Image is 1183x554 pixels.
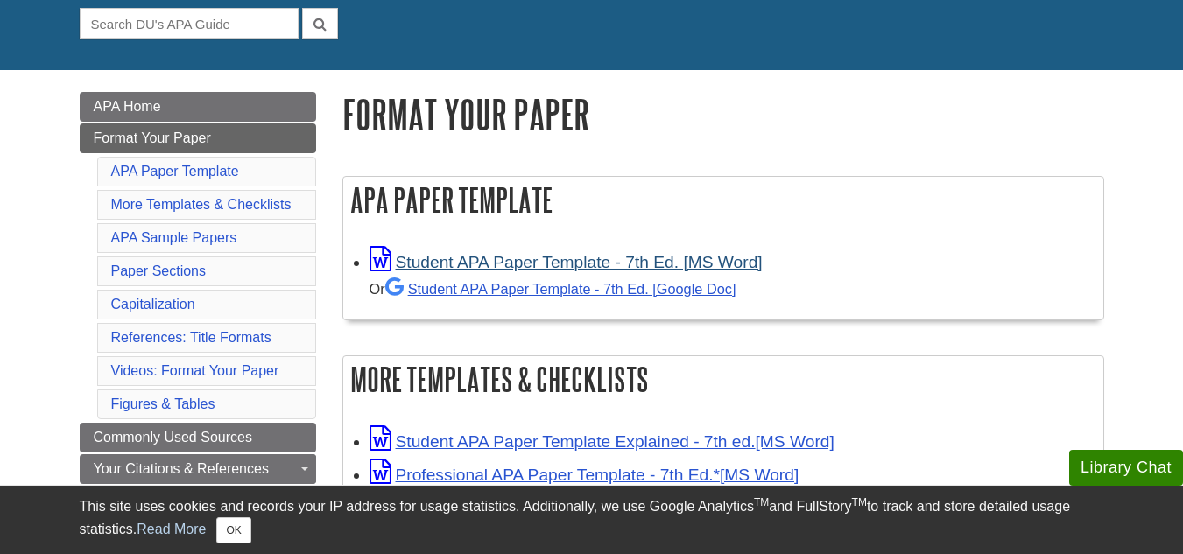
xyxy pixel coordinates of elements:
[94,461,269,476] span: Your Citations & References
[111,363,279,378] a: Videos: Format Your Paper
[343,177,1103,223] h2: APA Paper Template
[111,297,195,312] a: Capitalization
[80,123,316,153] a: Format Your Paper
[80,8,299,39] input: Search DU's APA Guide
[370,432,834,451] a: Link opens in new window
[111,230,237,245] a: APA Sample Papers
[80,92,316,122] a: APA Home
[80,454,316,484] a: Your Citations & References
[111,164,239,179] a: APA Paper Template
[111,396,215,411] a: Figures & Tables
[385,281,736,297] a: Student APA Paper Template - 7th Ed. [Google Doc]
[80,496,1104,543] div: This site uses cookies and records your IP address for usage statistics. Additionally, we use Goo...
[80,92,316,547] div: Guide Page Menu
[1069,450,1183,486] button: Library Chat
[370,466,799,484] a: Link opens in new window
[111,263,207,278] a: Paper Sections
[137,522,206,536] a: Read More
[80,423,316,452] a: Commonly Used Sources
[754,496,769,508] sup: TM
[111,330,271,345] a: References: Title Formats
[370,281,736,297] small: Or
[94,130,211,145] span: Format Your Paper
[94,99,161,114] span: APA Home
[342,92,1104,137] h1: Format Your Paper
[94,430,252,445] span: Commonly Used Sources
[111,197,292,212] a: More Templates & Checklists
[852,496,867,508] sup: TM
[216,517,250,543] button: Close
[343,356,1103,403] h2: More Templates & Checklists
[370,253,763,271] a: Link opens in new window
